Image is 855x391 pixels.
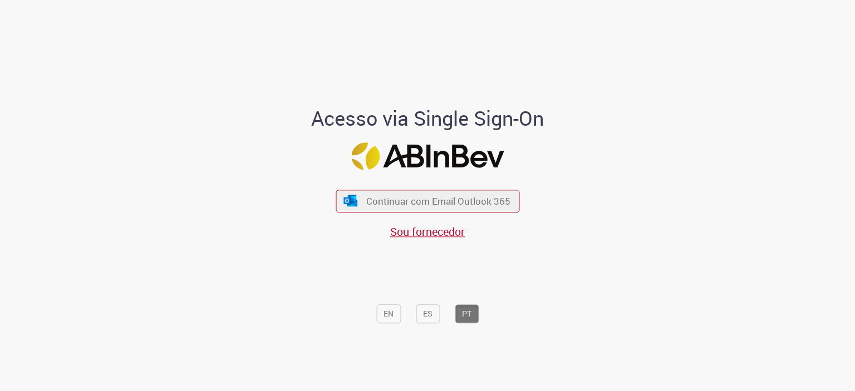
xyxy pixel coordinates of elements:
[366,195,510,207] span: Continuar com Email Outlook 365
[343,195,358,206] img: ícone Azure/Microsoft 360
[416,305,440,324] button: ES
[351,143,504,170] img: Logo ABInBev
[376,305,401,324] button: EN
[336,190,519,212] button: ícone Azure/Microsoft 360 Continuar com Email Outlook 365
[273,107,582,130] h1: Acesso via Single Sign-On
[455,305,479,324] button: PT
[390,224,465,239] a: Sou fornecedor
